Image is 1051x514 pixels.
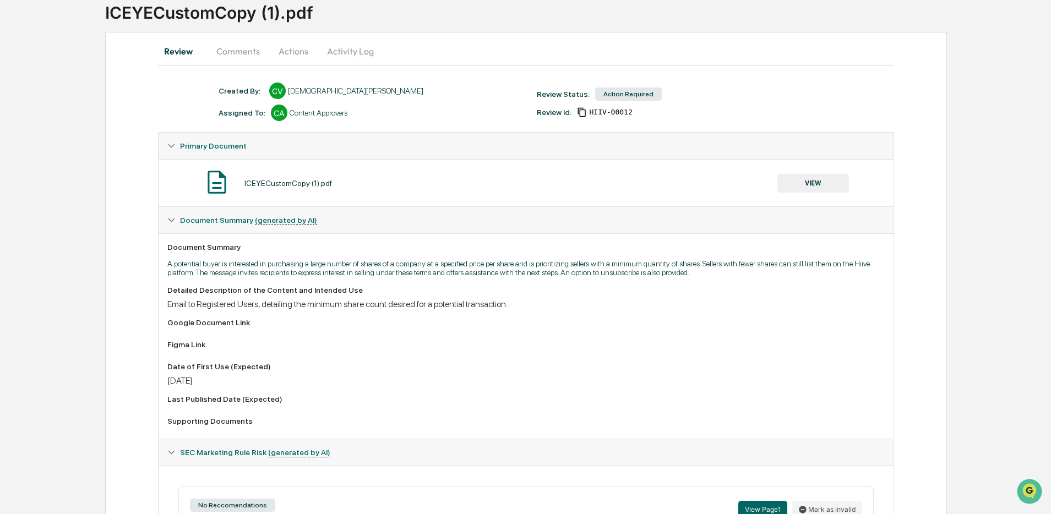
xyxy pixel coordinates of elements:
div: Primary Document [159,159,893,206]
a: 🗄️Attestations [75,134,141,154]
div: Document Summary (generated by AI) [159,233,893,439]
button: Actions [269,38,318,64]
div: Detailed Description of the Content and Intended Use [167,286,884,294]
div: SEC Marketing Rule Risk (generated by AI) [159,439,893,466]
div: [DEMOGRAPHIC_DATA][PERSON_NAME] [288,86,423,95]
span: SEC Marketing Rule Risk [180,448,330,457]
p: How can we help? [11,23,200,41]
span: Pylon [110,187,133,195]
span: Data Lookup [22,160,69,171]
button: VIEW [777,174,849,193]
span: Preclearance [22,139,71,150]
div: 🔎 [11,161,20,169]
div: Review Id: [537,108,571,117]
a: Powered byPylon [78,186,133,195]
div: secondary tabs example [158,38,894,64]
button: Comments [208,38,269,64]
span: d2a635bc-4554-4ac9-853e-4a9857599c1d [589,108,632,117]
iframe: Open customer support [1016,478,1045,507]
div: We're available if you need us! [37,95,139,104]
button: Activity Log [318,38,383,64]
div: Assigned To: [219,108,265,117]
div: Last Published Date (Expected) [167,395,884,403]
div: 🖐️ [11,140,20,149]
div: Document Summary (generated by AI) [159,207,893,233]
div: Review Status: [537,90,590,99]
span: Document Summary [180,216,317,225]
a: 🖐️Preclearance [7,134,75,154]
div: 🗄️ [80,140,89,149]
u: (generated by AI) [255,216,317,225]
u: (generated by AI) [268,448,330,457]
img: Document Icon [203,168,231,196]
div: Date of First Use (Expected) [167,362,884,371]
span: Primary Document [180,141,247,150]
div: CV [269,83,286,99]
div: Start new chat [37,84,181,95]
div: Content Approvers [290,108,347,117]
button: Start new chat [187,88,200,101]
span: Attestations [91,139,137,150]
div: Document Summary [167,243,884,251]
p: A potential buyer is interested in purchasing a large number of shares of a company at a specifie... [167,259,884,277]
div: [DATE] [167,375,884,386]
div: Figma Link [167,340,884,349]
div: Created By: ‎ ‎ [219,86,264,95]
div: Primary Document [159,133,893,159]
div: No Reccomendations [190,499,275,512]
button: Review [158,38,208,64]
div: Supporting Documents [167,417,884,425]
div: Action Required [595,88,662,101]
img: 1746055101610-c473b297-6a78-478c-a979-82029cc54cd1 [11,84,31,104]
div: CA [271,105,287,121]
div: ICEYECustomCopy (1).pdf [244,179,332,188]
div: Google Document Link [167,318,884,327]
div: Email to Registered Users, detailing the minimum share count desired for a potential transaction. [167,299,884,309]
a: 🔎Data Lookup [7,155,74,175]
